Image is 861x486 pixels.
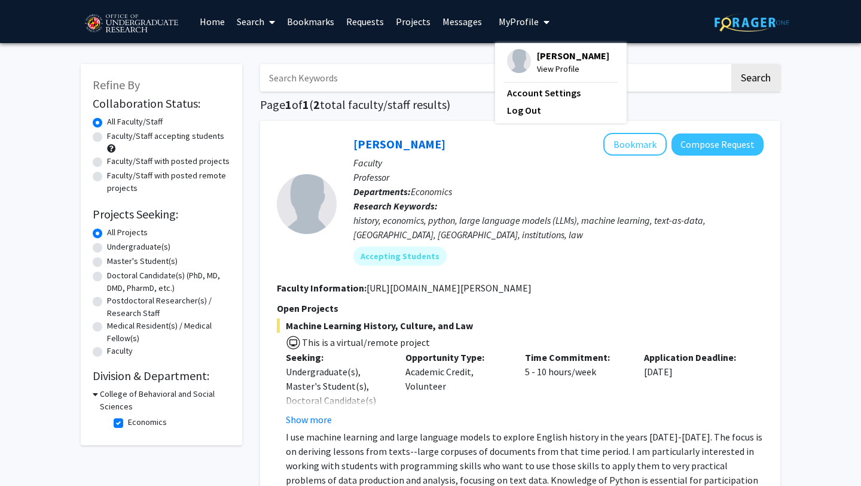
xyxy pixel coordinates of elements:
[93,207,230,221] h2: Projects Seeking:
[107,269,230,294] label: Doctoral Candidate(s) (PhD, MD, DMD, PharmD, etc.)
[635,350,755,427] div: [DATE]
[107,116,163,128] label: All Faculty/Staff
[285,97,292,112] span: 1
[301,336,430,348] span: This is a virtual/remote project
[9,432,51,477] iframe: Chat
[499,16,539,28] span: My Profile
[107,155,230,168] label: Faculty/Staff with posted projects
[107,294,230,320] label: Postdoctoral Researcher(s) / Research Staff
[405,350,507,364] p: Opportunity Type:
[353,170,764,184] p: Professor
[277,318,764,333] span: Machine Learning History, Culture, and Law
[507,86,615,100] a: Account Settings
[507,49,531,73] img: Profile Picture
[353,213,764,242] div: history, economics, python, large language models (LLMs), machine learning, text-as-data, [GEOGRA...
[107,241,170,253] label: Undergraduate(s)
[277,301,764,315] p: Open Projects
[353,200,438,212] b: Research Keywords:
[277,282,367,294] b: Faculty Information:
[231,1,281,42] a: Search
[81,9,182,39] img: University of Maryland Logo
[260,64,729,92] input: Search Keywords
[353,136,445,151] a: [PERSON_NAME]
[367,282,532,294] fg-read-more: [URL][DOMAIN_NAME][PERSON_NAME]
[644,350,746,364] p: Application Deadline:
[411,186,452,198] span: Economics
[537,49,609,62] span: [PERSON_NAME]
[507,103,615,117] a: Log Out
[507,49,609,75] div: Profile Picture[PERSON_NAME]View Profile
[353,247,447,266] mat-chip: Accepting Students
[731,64,780,92] button: Search
[107,130,224,142] label: Faculty/Staff accepting students
[436,1,488,42] a: Messages
[194,1,231,42] a: Home
[286,350,387,364] p: Seeking:
[353,156,764,170] p: Faculty
[340,1,390,42] a: Requests
[100,388,230,413] h3: College of Behavioral and Social Sciences
[303,97,309,112] span: 1
[128,416,167,429] label: Economics
[93,96,230,111] h2: Collaboration Status:
[107,255,178,268] label: Master's Student(s)
[396,350,516,427] div: Academic Credit, Volunteer
[537,62,609,75] span: View Profile
[107,169,230,195] label: Faculty/Staff with posted remote projects
[286,412,332,427] button: Show more
[107,320,230,345] label: Medical Resident(s) / Medical Fellow(s)
[281,1,340,42] a: Bookmarks
[313,97,320,112] span: 2
[715,13,789,32] img: ForagerOne Logo
[353,186,411,198] b: Departments:
[107,345,133,357] label: Faculty
[107,226,148,239] label: All Projects
[260,98,780,112] h1: Page of ( total faculty/staff results)
[671,133,764,156] button: Compose Request to Peter Murrell
[516,350,636,427] div: 5 - 10 hours/week
[286,364,387,436] div: Undergraduate(s), Master's Student(s), Doctoral Candidate(s) (PhD, MD, DMD, PharmD, etc.)
[525,350,627,364] p: Time Commitment:
[93,77,140,92] span: Refine By
[390,1,436,42] a: Projects
[93,369,230,383] h2: Division & Department:
[603,133,667,156] button: Add Peter Murrell to Bookmarks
